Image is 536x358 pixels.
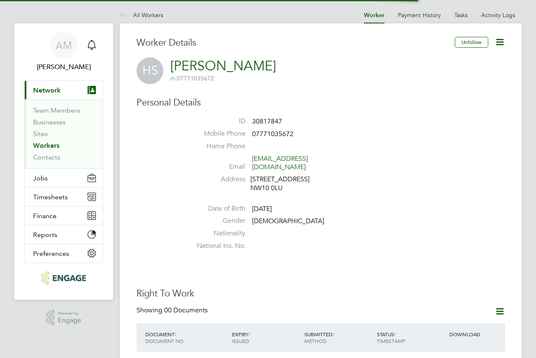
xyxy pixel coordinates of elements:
img: axcis-logo-retina.png [41,271,86,285]
div: STATUS [375,327,447,348]
div: DOWNLOAD [447,327,505,342]
span: / [394,331,396,337]
span: Network [33,86,61,94]
a: Sites [33,130,48,138]
div: Showing [137,306,209,315]
span: AM [56,40,72,51]
a: Powered byEngage [46,310,82,326]
a: Activity Logs [481,11,515,19]
span: Engage [58,317,81,324]
span: METHOD [304,337,327,344]
a: [PERSON_NAME] [170,58,276,74]
span: TIMESTAMP [377,337,405,344]
span: Reports [33,231,57,239]
span: / [175,331,176,337]
span: ISSUED [232,337,249,344]
span: Jobs [33,174,48,182]
label: Date of Birth [187,204,245,213]
span: HS [137,57,163,84]
a: Team Members [33,106,80,114]
button: Finance [25,206,103,225]
div: EXPIRY [230,327,302,348]
div: DOCUMENT [143,327,230,348]
span: Andrew Murphy [24,62,103,72]
span: Powered by [58,310,81,317]
a: Businesses [33,118,66,126]
a: Worker [364,12,384,19]
label: Email [187,162,245,171]
button: Preferences [25,244,103,263]
label: Gender [187,216,245,225]
span: 07771035672 [170,75,214,82]
span: Preferences [33,250,69,258]
a: Go to home page [24,271,103,285]
label: Home Phone [187,142,245,151]
button: Network [25,81,103,99]
span: Finance [33,212,57,220]
nav: Main navigation [14,23,113,300]
a: AM[PERSON_NAME] [24,32,103,72]
span: m: [170,75,177,82]
span: Timesheets [33,193,68,201]
label: ID [187,117,245,126]
label: Address [187,175,245,184]
div: SUBMITTED [302,327,375,348]
span: / [248,331,250,337]
a: All Workers [120,11,163,19]
h3: Personal Details [137,97,505,109]
h3: Right To Work [137,288,505,300]
a: Tasks [454,11,468,19]
h3: Worker Details [137,37,455,49]
label: Mobile Phone [187,129,245,138]
span: [DEMOGRAPHIC_DATA] [252,217,324,226]
span: 07771035672 [252,130,294,138]
button: Unfollow [455,37,488,48]
span: 00 Documents [164,306,208,314]
a: Workers [33,142,59,149]
a: Contacts [33,153,60,161]
span: 30817847 [252,117,282,126]
label: National Ins. No. [187,242,245,250]
div: [STREET_ADDRESS] NW10 0LU [250,175,330,193]
button: Jobs [25,169,103,187]
span: / [332,331,334,337]
div: Network [25,99,103,168]
button: Reports [25,225,103,244]
span: DOCUMENT NO. [145,337,185,344]
a: [EMAIL_ADDRESS][DOMAIN_NAME] [252,155,308,172]
label: Nationality [187,229,245,238]
span: [DATE] [252,205,272,213]
a: Payment History [398,11,441,19]
button: Timesheets [25,188,103,206]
